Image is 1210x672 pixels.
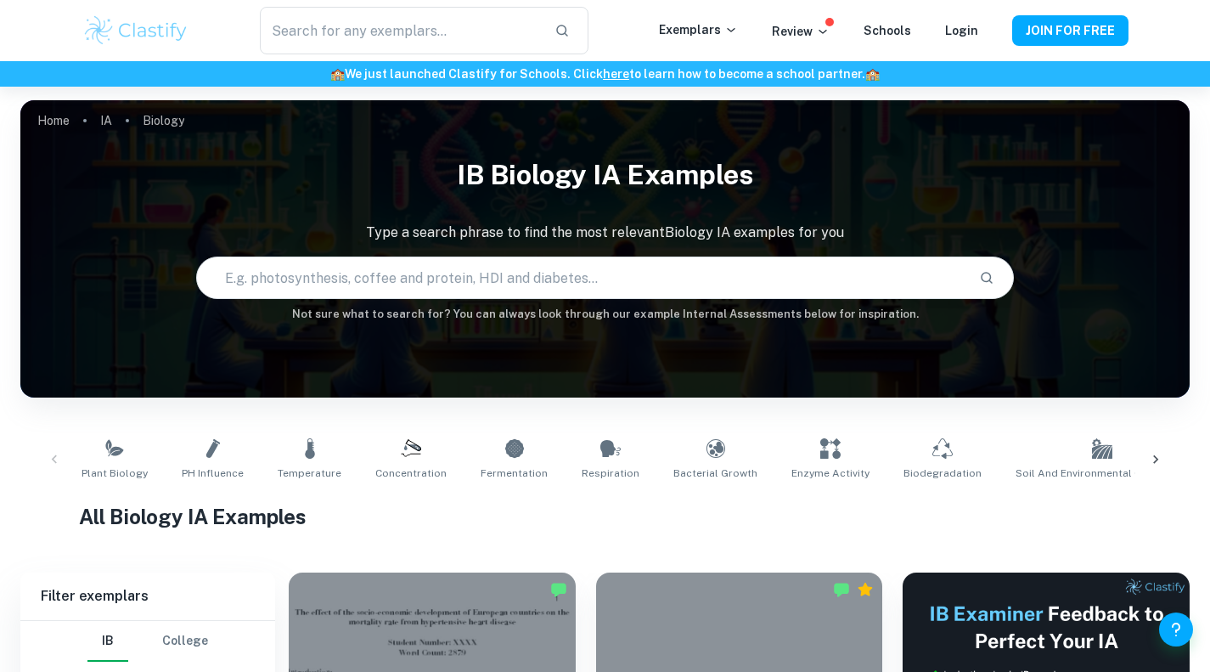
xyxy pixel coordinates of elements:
h6: Filter exemplars [20,573,275,620]
h6: We just launched Clastify for Schools. Click to learn how to become a school partner. [3,65,1207,83]
img: Clastify logo [82,14,190,48]
div: Premium [857,581,874,598]
div: Filter type choice [87,621,208,662]
input: E.g. photosynthesis, coffee and protein, HDI and diabetes... [197,254,966,302]
a: Login [945,24,978,37]
a: Schools [864,24,911,37]
img: Marked [550,581,567,598]
p: Biology [143,111,184,130]
span: Plant Biology [82,466,148,481]
span: pH Influence [182,466,244,481]
p: Review [772,22,830,41]
input: Search for any exemplars... [260,7,540,54]
p: Type a search phrase to find the most relevant Biology IA examples for you [20,223,1190,243]
a: here [603,67,629,81]
span: Biodegradation [903,466,982,481]
button: Search [972,263,1001,292]
p: Exemplars [659,20,738,39]
span: 🏫 [330,67,345,81]
button: IB [87,621,128,662]
span: Concentration [375,466,447,481]
span: Fermentation [481,466,548,481]
button: Help and Feedback [1159,613,1193,647]
a: Home [37,109,70,133]
span: Bacterial Growth [673,466,757,481]
a: IA [100,109,112,133]
button: College [162,621,208,662]
span: Enzyme Activity [791,466,870,481]
span: Temperature [278,466,341,481]
span: Soil and Environmental Conditions [1016,466,1189,481]
h1: IB Biology IA examples [20,148,1190,202]
span: Respiration [582,466,639,481]
h6: Not sure what to search for? You can always look through our example Internal Assessments below f... [20,306,1190,323]
img: Marked [833,581,850,598]
button: JOIN FOR FREE [1012,15,1128,46]
span: 🏫 [865,67,880,81]
h1: All Biology IA Examples [79,501,1131,532]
